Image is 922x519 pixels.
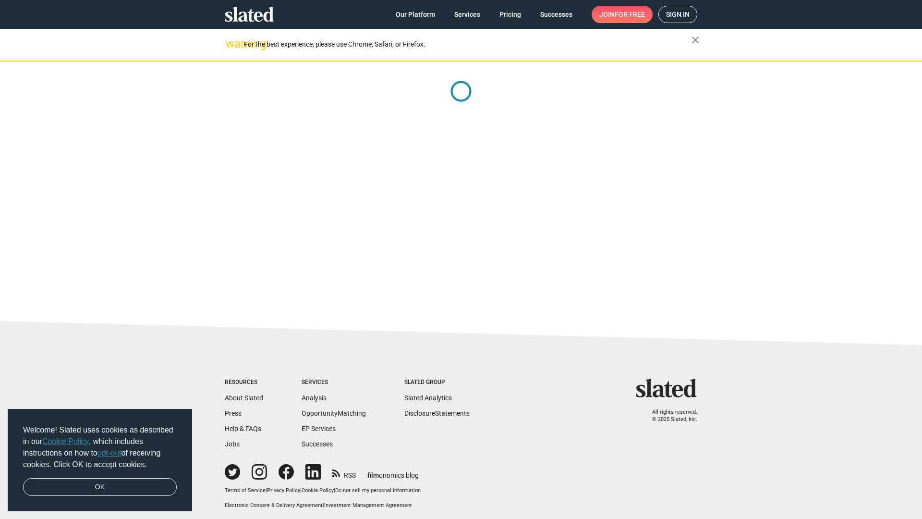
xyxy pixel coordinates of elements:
[23,478,177,496] a: dismiss cookie message
[690,34,701,46] mat-icon: close
[447,6,488,23] a: Services
[454,6,480,23] span: Services
[225,502,323,508] a: Electronic Consent & Delivery Agreement
[335,487,421,494] button: Do not sell my personal information
[404,394,452,402] a: Slated Analytics
[666,6,690,23] span: Sign in
[533,6,580,23] a: Successes
[244,38,691,51] div: For the best experience, please use Chrome, Safari, or Firefox.
[8,409,192,512] div: cookieconsent
[332,465,356,480] a: RSS
[23,424,177,470] span: Welcome! Slated uses cookies as described in our , which includes instructions on how to of recei...
[592,6,653,23] a: Joinfor free
[266,487,267,494] span: |
[388,6,443,23] a: Our Platform
[404,409,470,417] a: DisclosureStatements
[367,463,419,480] a: filmonomics blog
[225,487,266,494] a: Terms of Service
[225,379,263,386] div: Resources
[396,6,435,23] span: Our Platform
[404,379,470,386] div: Slated Group
[334,487,335,494] span: |
[300,487,302,494] span: |
[302,425,336,432] a: EP Services
[225,409,242,417] a: Press
[658,6,697,23] a: Sign in
[225,425,261,432] a: Help & FAQs
[302,409,366,417] a: OpportunityMatching
[367,471,379,479] span: film
[615,6,645,23] span: for free
[323,502,324,508] span: |
[302,394,327,402] a: Analysis
[302,379,366,386] div: Services
[267,487,300,494] a: Privacy Policy
[499,6,521,23] span: Pricing
[302,487,334,494] a: Cookie Policy
[599,6,645,23] span: Join
[492,6,529,23] a: Pricing
[540,6,572,23] span: Successes
[225,440,240,448] a: Jobs
[324,502,412,508] a: Investment Management Agreement
[302,440,333,448] a: Successes
[42,437,89,445] a: Cookie Policy
[226,38,237,49] mat-icon: warning
[642,409,697,423] p: All rights reserved. © 2025 Slated, Inc.
[97,449,121,457] a: opt-out
[225,394,263,402] a: About Slated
